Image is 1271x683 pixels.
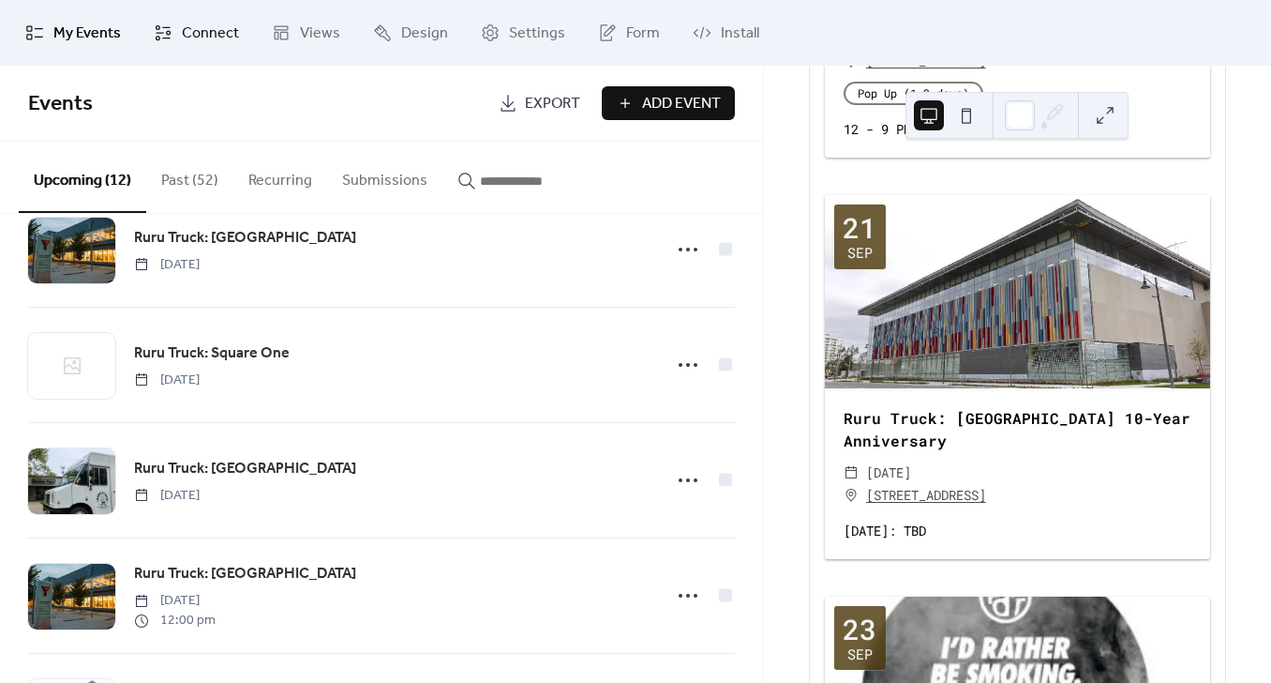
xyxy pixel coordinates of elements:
[28,83,93,125] span: Events
[134,562,356,586] a: Ruru Truck: [GEOGRAPHIC_DATA]
[182,23,239,45] span: Connect
[825,119,1210,139] div: 12 - 9 PM
[134,563,356,585] span: Ruru Truck: [GEOGRAPHIC_DATA]
[134,226,356,250] a: Ruru Truck: [GEOGRAPHIC_DATA]
[146,142,233,211] button: Past (52)
[626,23,660,45] span: Form
[866,484,986,507] a: [STREET_ADDRESS]
[825,521,1210,540] div: [DATE]: TBD
[679,8,773,58] a: Install
[843,615,876,644] div: 23
[140,8,253,58] a: Connect
[843,214,876,242] div: 21
[19,142,146,213] button: Upcoming (12)
[327,142,442,211] button: Submissions
[721,23,759,45] span: Install
[485,86,594,120] a: Export
[825,407,1210,452] div: Ruru Truck: [GEOGRAPHIC_DATA] 10-Year Anniversary
[134,486,200,506] span: [DATE]
[134,341,290,366] a: Ruru Truck: Square One
[844,462,859,484] div: ​
[233,142,327,211] button: Recurring
[134,611,216,630] span: 12:00 pm
[134,458,356,480] span: Ruru Truck: [GEOGRAPHIC_DATA]
[134,342,290,365] span: Ruru Truck: Square One
[359,8,462,58] a: Design
[847,246,873,260] div: Sep
[584,8,674,58] a: Form
[134,457,356,481] a: Ruru Truck: [GEOGRAPHIC_DATA]
[642,93,721,115] span: Add Event
[525,93,580,115] span: Export
[134,371,200,390] span: [DATE]
[866,462,911,484] span: [DATE]
[134,591,216,611] span: [DATE]
[602,86,735,120] button: Add Event
[258,8,354,58] a: Views
[134,255,200,275] span: [DATE]
[847,647,873,661] div: Sep
[844,484,859,507] div: ​
[134,227,356,250] span: Ruru Truck: [GEOGRAPHIC_DATA]
[300,23,340,45] span: Views
[509,23,565,45] span: Settings
[11,8,135,58] a: My Events
[467,8,579,58] a: Settings
[401,23,448,45] span: Design
[53,23,121,45] span: My Events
